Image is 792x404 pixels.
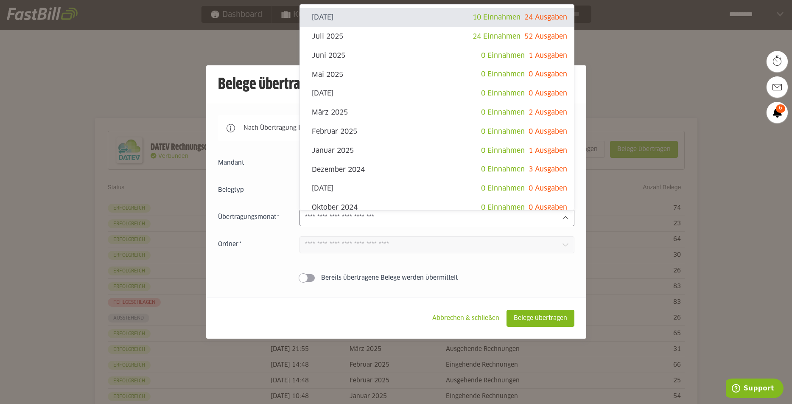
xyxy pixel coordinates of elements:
[481,90,525,97] span: 0 Einnahmen
[524,33,567,40] span: 52 Ausgaben
[529,185,567,192] span: 0 Ausgaben
[481,109,525,116] span: 0 Einnahmen
[300,27,574,46] sl-option: Juli 2025
[481,185,525,192] span: 0 Einnahmen
[300,141,574,160] sl-option: Januar 2025
[300,46,574,65] sl-option: Juni 2025
[218,274,574,282] sl-switch: Bereits übertragene Belege werden übermittelt
[473,33,521,40] span: 24 Einnahmen
[300,122,574,141] sl-option: Februar 2025
[481,128,525,135] span: 0 Einnahmen
[726,379,784,400] iframe: Öffnet ein Widget, in dem Sie weitere Informationen finden
[776,104,785,113] span: 6
[300,198,574,217] sl-option: Oktober 2024
[529,71,567,78] span: 0 Ausgaben
[425,310,507,327] sl-button: Abbrechen & schließen
[481,147,525,154] span: 0 Einnahmen
[529,147,567,154] span: 1 Ausgaben
[300,103,574,122] sl-option: März 2025
[524,14,567,21] span: 24 Ausgaben
[767,102,788,123] a: 6
[507,310,574,327] sl-button: Belege übertragen
[529,52,567,59] span: 1 Ausgaben
[529,109,567,116] span: 2 Ausgaben
[300,84,574,103] sl-option: [DATE]
[481,166,525,173] span: 0 Einnahmen
[529,166,567,173] span: 3 Ausgaben
[529,204,567,211] span: 0 Ausgaben
[481,52,525,59] span: 0 Einnahmen
[300,8,574,27] sl-option: [DATE]
[300,179,574,198] sl-option: [DATE]
[300,65,574,84] sl-option: Mai 2025
[481,204,525,211] span: 0 Einnahmen
[529,90,567,97] span: 0 Ausgaben
[481,71,525,78] span: 0 Einnahmen
[300,160,574,179] sl-option: Dezember 2024
[473,14,521,21] span: 10 Einnahmen
[529,128,567,135] span: 0 Ausgaben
